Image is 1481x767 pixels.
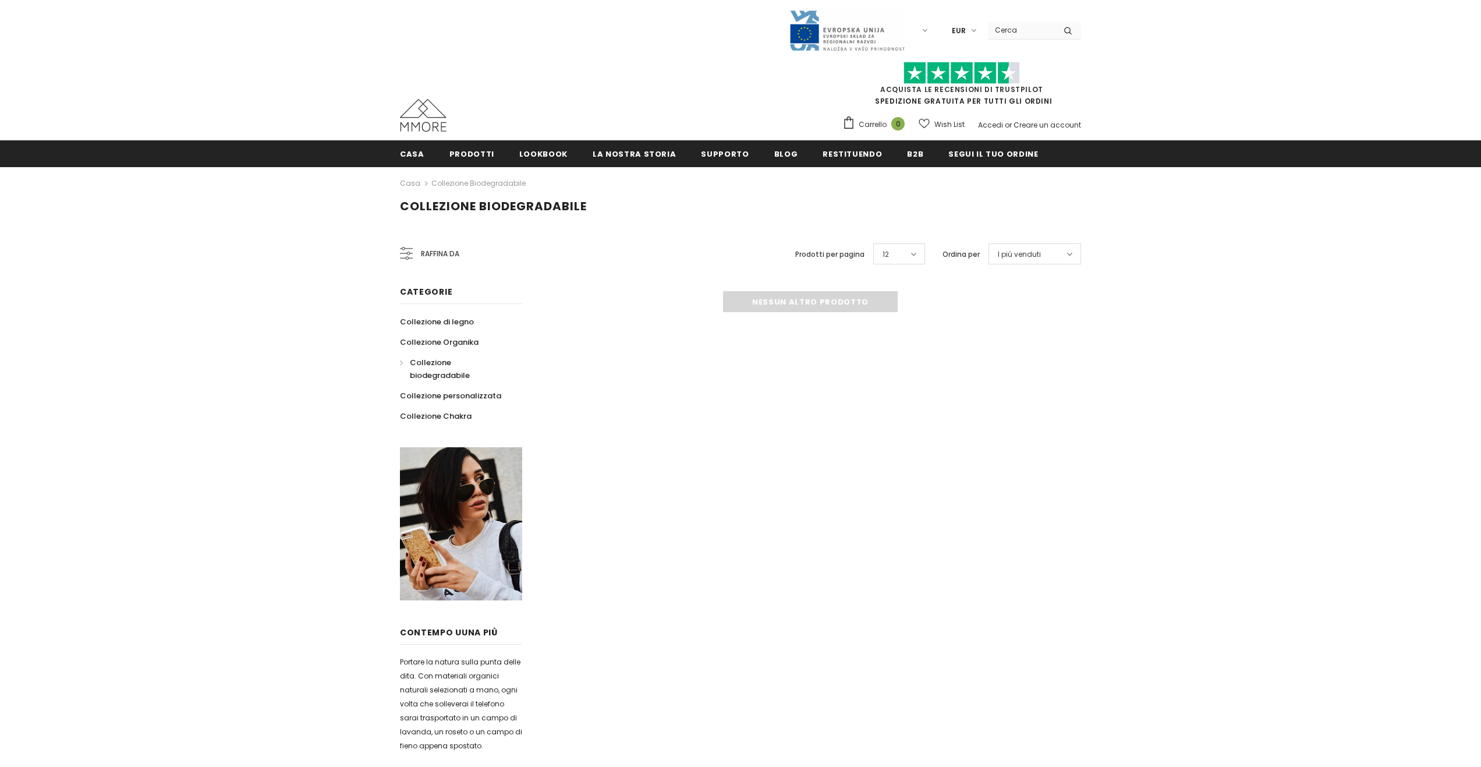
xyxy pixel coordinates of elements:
[891,117,905,130] span: 0
[400,140,424,167] a: Casa
[774,149,798,160] span: Blog
[410,357,470,381] span: Collezione biodegradabile
[795,249,864,260] label: Prodotti per pagina
[519,140,568,167] a: Lookbook
[400,176,420,190] a: Casa
[400,627,498,638] span: contempo uUna più
[400,316,474,327] span: Collezione di legno
[943,249,980,260] label: Ordina per
[948,149,1038,160] span: Segui il tuo ordine
[952,25,966,37] span: EUR
[449,149,494,160] span: Prodotti
[1005,120,1012,130] span: or
[400,655,522,753] p: Portare la natura sulla punta delle dita. Con materiali organici naturali selezionati a mano, ogn...
[400,312,474,332] a: Collezione di legno
[400,352,509,386] a: Collezione biodegradabile
[400,406,472,426] a: Collezione Chakra
[880,84,1043,94] a: Acquista le recensioni di TrustPilot
[988,22,1055,38] input: Search Site
[774,140,798,167] a: Blog
[431,178,526,188] a: Collezione biodegradabile
[701,149,749,160] span: supporto
[593,149,676,160] span: La nostra storia
[919,114,965,135] a: Wish List
[907,149,923,160] span: B2B
[948,140,1038,167] a: Segui il tuo ordine
[400,198,587,214] span: Collezione biodegradabile
[978,120,1003,130] a: Accedi
[842,116,910,133] a: Carrello 0
[400,411,472,422] span: Collezione Chakra
[789,25,905,35] a: Javni Razpis
[823,149,882,160] span: Restituendo
[907,140,923,167] a: B2B
[859,119,887,130] span: Carrello
[421,248,459,260] span: Raffina da
[449,140,494,167] a: Prodotti
[823,140,882,167] a: Restituendo
[1014,120,1081,130] a: Creare un account
[400,390,501,401] span: Collezione personalizzata
[701,140,749,167] a: supporto
[934,119,965,130] span: Wish List
[593,140,676,167] a: La nostra storia
[789,9,905,52] img: Javni Razpis
[883,249,889,260] span: 12
[904,62,1020,84] img: Fidati di Pilot Stars
[400,149,424,160] span: Casa
[998,249,1041,260] span: I più venduti
[400,332,479,352] a: Collezione Organika
[400,286,452,298] span: Categorie
[400,386,501,406] a: Collezione personalizzata
[400,337,479,348] span: Collezione Organika
[400,99,447,132] img: Casi MMORE
[842,67,1081,106] span: SPEDIZIONE GRATUITA PER TUTTI GLI ORDINI
[519,149,568,160] span: Lookbook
